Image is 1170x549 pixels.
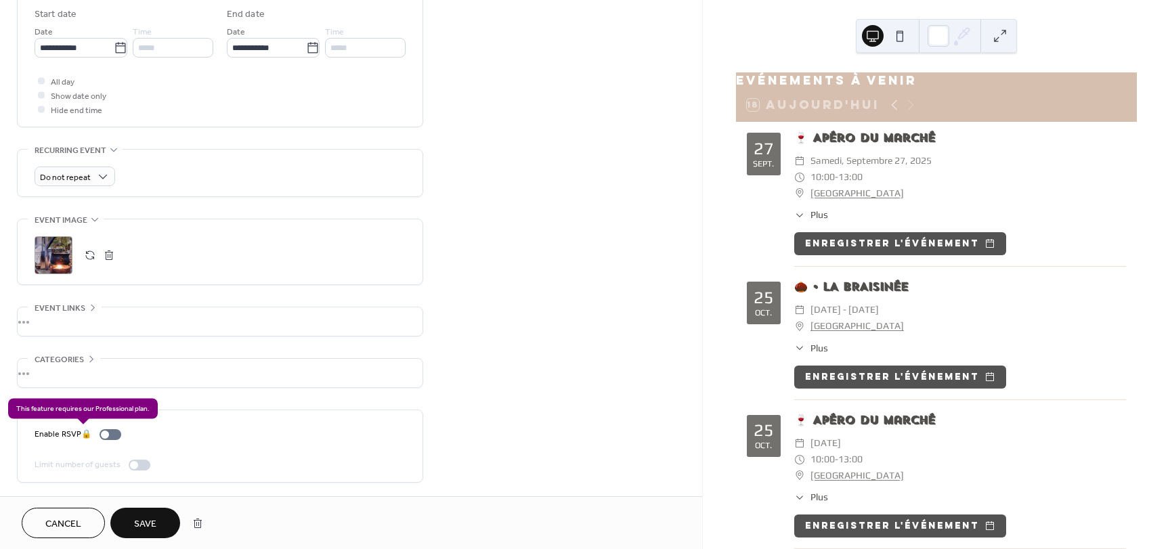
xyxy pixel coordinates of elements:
button: Enregistrer l'événement [794,514,1006,537]
div: ​ [794,302,805,318]
span: Plus [810,341,828,355]
div: ​ [794,435,805,452]
div: sept. [753,160,774,169]
span: [DATE] - [DATE] [810,302,879,318]
div: 25 [754,422,774,439]
a: [GEOGRAPHIC_DATA] [810,185,904,202]
span: 13:00 [838,169,863,185]
span: Time [325,25,344,39]
div: ••• [18,307,422,336]
button: ​Plus [794,208,828,222]
span: [DATE] [810,435,841,452]
button: ​Plus [794,341,828,355]
button: Enregistrer l'événement [794,366,1006,389]
div: Evénements à venir [736,72,1137,89]
span: - [835,169,838,185]
div: ​ [794,341,805,355]
div: ​ [794,452,805,468]
span: Cancel [45,517,81,531]
span: 13:00 [838,452,863,468]
button: Enregistrer l'événement [794,232,1006,255]
div: ​ [794,208,805,222]
span: Do not repeat [40,170,91,185]
span: - [835,452,838,468]
button: ​Plus [794,490,828,504]
span: Date [227,25,245,39]
span: Plus [810,208,828,222]
span: Save [134,517,156,531]
span: Show date only [51,89,106,104]
div: Limit number of guests [35,458,121,472]
span: This feature requires our Professional plan. [8,399,158,419]
div: End date [227,7,265,22]
div: oct. [755,309,772,317]
div: ​ [794,318,805,334]
div: ​ [794,490,805,504]
span: Plus [810,490,828,504]
button: Save [110,508,180,538]
a: [GEOGRAPHIC_DATA] [810,318,904,334]
div: 27 [754,140,774,157]
span: 10:00 [810,452,835,468]
div: ​ [794,169,805,185]
div: ••• [18,359,422,387]
span: Hide end time [51,104,102,118]
button: Cancel [22,508,105,538]
div: oct. [755,441,772,450]
span: Event links [35,301,85,315]
div: Start date [35,7,77,22]
span: 10:00 [810,169,835,185]
div: ; [35,236,72,274]
span: Recurring event [35,144,106,158]
div: 🌰 • LA BRAISINÉE [794,279,1126,295]
div: ​ [794,468,805,484]
div: ​ [794,185,805,202]
div: 🍷 Apéro du Marché [794,412,1126,429]
div: 25 [754,289,774,306]
span: Categories [35,353,84,367]
a: [GEOGRAPHIC_DATA] [810,468,904,484]
span: All day [51,75,74,89]
span: Date [35,25,53,39]
span: Time [133,25,152,39]
div: ​ [794,153,805,169]
span: samedi, septembre 27, 2025 [810,153,932,169]
span: Event image [35,213,87,227]
div: 🍷 Apéro du Marché [794,130,1126,146]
